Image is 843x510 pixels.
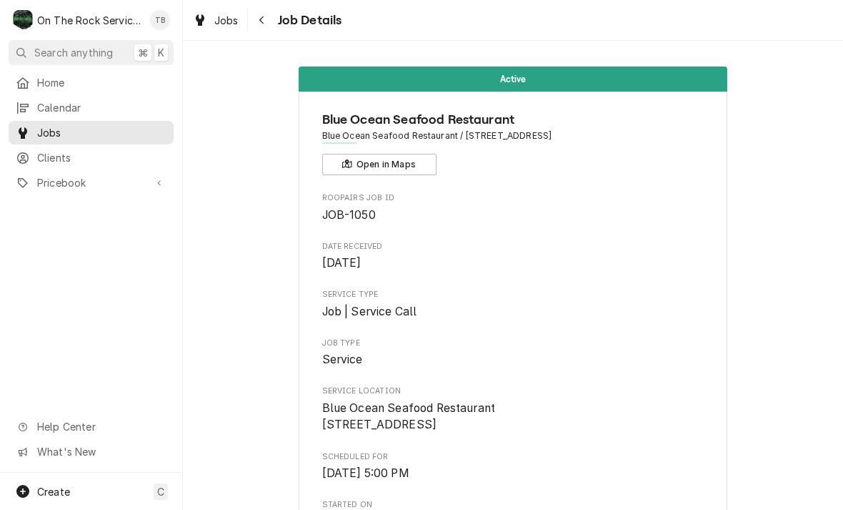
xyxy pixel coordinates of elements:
[37,125,166,140] span: Jobs
[251,9,274,31] button: Navigate back
[37,486,70,498] span: Create
[322,110,704,175] div: Client Information
[322,192,704,223] div: Roopairs Job ID
[34,45,113,60] span: Search anything
[9,415,174,438] a: Go to Help Center
[322,466,409,480] span: [DATE] 5:00 PM
[37,419,165,434] span: Help Center
[158,45,164,60] span: K
[322,208,376,222] span: JOB-1050
[322,255,704,272] span: Date Received
[214,13,239,28] span: Jobs
[322,207,704,224] span: Roopairs Job ID
[187,9,244,32] a: Jobs
[322,351,704,368] span: Job Type
[150,10,170,30] div: Todd Brady's Avatar
[37,100,166,115] span: Calendar
[322,305,417,318] span: Job | Service Call
[322,386,704,397] span: Service Location
[322,451,704,482] div: Scheduled For
[322,154,437,175] button: Open in Maps
[322,401,496,432] span: Blue Ocean Seafood Restaurant [STREET_ADDRESS]
[37,175,145,190] span: Pricebook
[322,338,704,368] div: Job Type
[299,67,727,92] div: Status
[322,289,704,320] div: Service Type
[274,11,342,30] span: Job Details
[322,400,704,433] span: Service Location
[157,484,164,499] span: C
[500,74,527,84] span: Active
[322,386,704,433] div: Service Location
[322,353,363,366] span: Service
[322,289,704,300] span: Service Type
[322,241,704,272] div: Date Received
[322,110,704,129] span: Name
[322,241,704,252] span: Date Received
[322,338,704,349] span: Job Type
[9,440,174,464] a: Go to What's New
[9,40,174,65] button: Search anything⌘K
[150,10,170,30] div: TB
[37,13,142,28] div: On The Rock Services
[322,256,361,270] span: [DATE]
[138,45,148,60] span: ⌘
[13,10,33,30] div: On The Rock Services's Avatar
[322,192,704,204] span: Roopairs Job ID
[322,451,704,463] span: Scheduled For
[9,171,174,195] a: Go to Pricebook
[9,121,174,144] a: Jobs
[37,75,166,90] span: Home
[9,71,174,94] a: Home
[13,10,33,30] div: O
[9,96,174,119] a: Calendar
[37,150,166,165] span: Clients
[9,146,174,170] a: Clients
[37,444,165,459] span: What's New
[322,129,704,142] span: Address
[322,303,704,320] span: Service Type
[322,465,704,482] span: Scheduled For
